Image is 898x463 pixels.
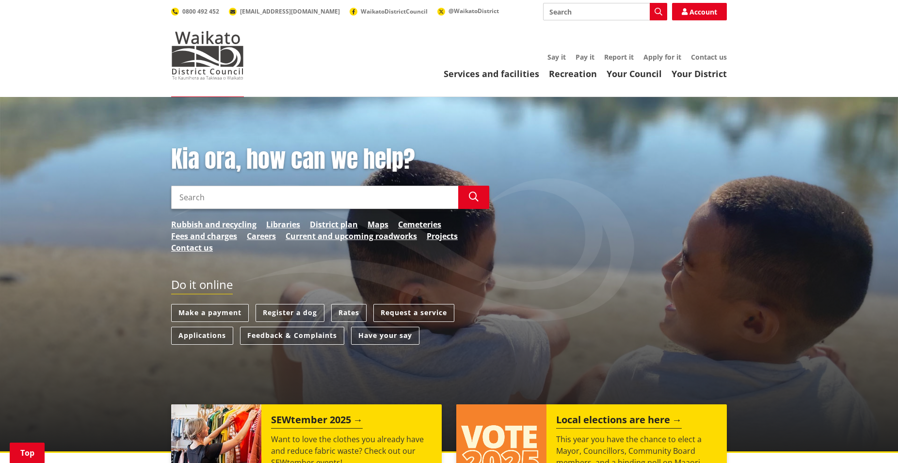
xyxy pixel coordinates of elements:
a: Projects [427,230,458,242]
a: Libraries [266,219,300,230]
a: Pay it [576,52,594,62]
a: Maps [368,219,388,230]
a: WaikatoDistrictCouncil [350,7,428,16]
a: Fees and charges [171,230,237,242]
a: Current and upcoming roadworks [286,230,417,242]
a: Top [10,443,45,463]
a: @WaikatoDistrict [437,7,499,15]
h2: SEWtember 2025 [271,414,363,429]
a: Request a service [373,304,454,322]
a: Your Council [607,68,662,80]
a: Careers [247,230,276,242]
a: Your District [672,68,727,80]
input: Search input [171,186,458,209]
h2: Do it online [171,278,233,295]
a: Register a dog [256,304,324,322]
a: [EMAIL_ADDRESS][DOMAIN_NAME] [229,7,340,16]
h1: Kia ora, how can we help? [171,145,489,174]
span: @WaikatoDistrict [449,7,499,15]
a: Services and facilities [444,68,539,80]
a: Recreation [549,68,597,80]
a: Cemeteries [398,219,441,230]
a: Account [672,3,727,20]
a: Say it [547,52,566,62]
a: 0800 492 452 [171,7,219,16]
a: Apply for it [643,52,681,62]
span: WaikatoDistrictCouncil [361,7,428,16]
img: Waikato District Council - Te Kaunihera aa Takiwaa o Waikato [171,31,244,80]
a: Feedback & Complaints [240,327,344,345]
a: Rates [331,304,367,322]
a: District plan [310,219,358,230]
span: [EMAIL_ADDRESS][DOMAIN_NAME] [240,7,340,16]
span: 0800 492 452 [182,7,219,16]
a: Make a payment [171,304,249,322]
input: Search input [543,3,667,20]
a: Report it [604,52,634,62]
a: Rubbish and recycling [171,219,257,230]
a: Contact us [691,52,727,62]
h2: Local elections are here [556,414,682,429]
a: Applications [171,327,233,345]
a: Contact us [171,242,213,254]
a: Have your say [351,327,419,345]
